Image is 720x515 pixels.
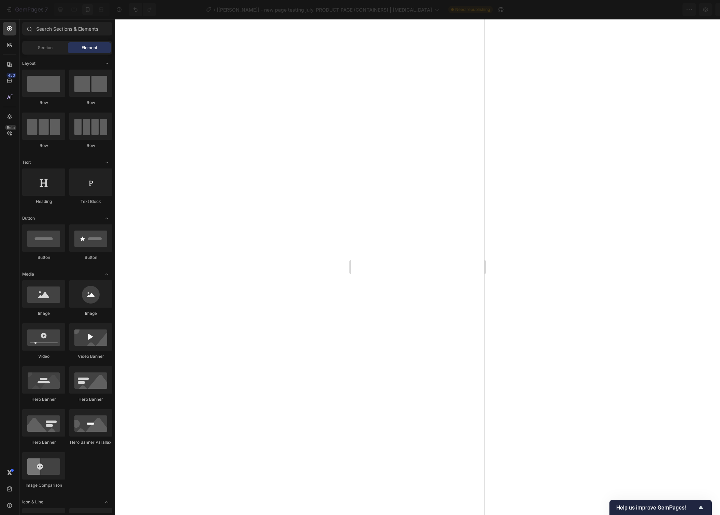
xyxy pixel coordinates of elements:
span: Toggle open [101,269,112,280]
div: Publish [680,6,697,13]
span: Toggle open [101,58,112,69]
div: Hero Banner [22,439,65,445]
span: Toggle open [101,157,112,168]
div: Beta [5,125,16,130]
span: [[PERSON_NAME]] - new page testing july. PRODUCT PAGE (CONTAINERS) | [MEDICAL_DATA] [217,6,432,13]
span: 1 product assigned [587,6,631,13]
div: Video [22,353,65,359]
span: Text [22,159,31,165]
div: Undo/Redo [129,3,156,16]
div: Video Banner [69,353,112,359]
div: Row [22,100,65,106]
span: Toggle open [101,213,112,224]
span: Toggle open [101,497,112,507]
div: Button [69,254,112,261]
div: Hero Banner [22,396,65,402]
div: Row [69,100,112,106]
span: Element [82,45,97,51]
button: Save [649,3,672,16]
span: Icon & Line [22,499,43,505]
div: Row [22,143,65,149]
div: Heading [22,198,65,205]
div: Hero Banner [69,396,112,402]
iframe: Design area [351,19,484,515]
span: Layout [22,60,35,67]
button: 1 product assigned [581,3,647,16]
button: 7 [3,3,51,16]
span: Media [22,271,34,277]
iframe: Intercom live chat [697,482,713,498]
span: Button [22,215,35,221]
div: Button [22,254,65,261]
span: Need republishing [455,6,490,13]
div: Image Comparison [22,482,65,488]
div: 450 [6,73,16,78]
div: Row [69,143,112,149]
button: Show survey - Help us improve GemPages! [616,503,705,512]
div: Text Block [69,198,112,205]
span: Help us improve GemPages! [616,504,697,511]
span: Save [655,7,666,13]
div: Hero Banner Parallax [69,439,112,445]
span: / [214,6,215,13]
div: Image [69,310,112,317]
button: Publish [675,3,703,16]
input: Search Sections & Elements [22,22,112,35]
p: 7 [45,5,48,14]
div: Image [22,310,65,317]
span: Section [38,45,53,51]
